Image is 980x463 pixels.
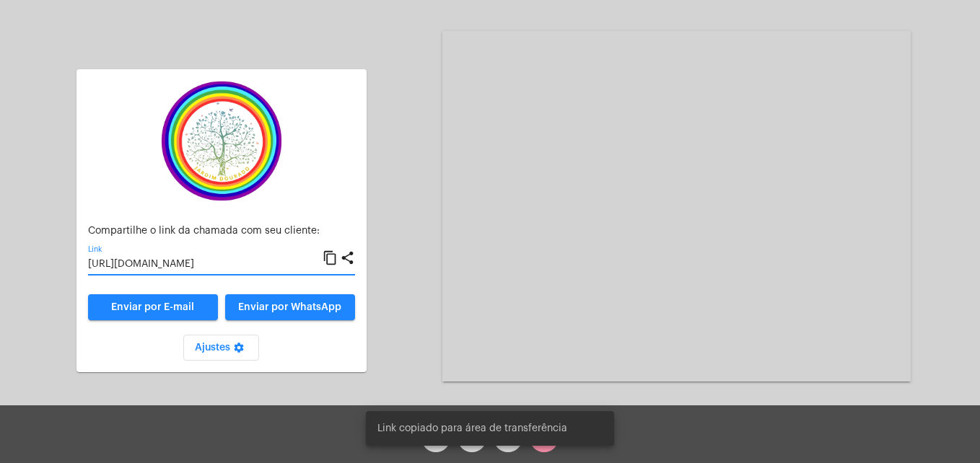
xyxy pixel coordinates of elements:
span: Enviar por WhatsApp [238,302,341,312]
span: Enviar por E-mail [111,302,194,312]
span: Ajustes [195,343,248,353]
span: Link copiado para área de transferência [377,421,567,436]
img: c337f8d0-2252-6d55-8527-ab50248c0d14.png [149,81,294,201]
a: Enviar por E-mail [88,294,218,320]
button: Enviar por WhatsApp [225,294,355,320]
mat-icon: content_copy [323,250,338,267]
mat-icon: share [340,250,355,267]
p: Compartilhe o link da chamada com seu cliente: [88,226,355,237]
button: Ajustes [183,335,259,361]
mat-icon: settings [230,342,248,359]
